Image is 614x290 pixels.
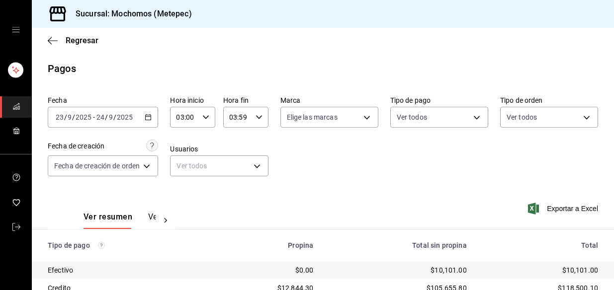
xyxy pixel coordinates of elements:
[170,145,268,152] label: Usuarios
[116,113,133,121] input: ----
[287,112,338,122] span: Elige las marcas
[48,241,200,249] div: Tipo de pago
[48,265,200,275] div: Efectivo
[54,161,140,171] span: Fecha de creación de orden
[170,97,215,104] label: Hora inicio
[280,97,378,104] label: Marca
[148,212,185,229] button: Ver pagos
[96,113,105,121] input: --
[530,203,598,215] button: Exportar a Excel
[67,113,72,121] input: --
[483,241,598,249] div: Total
[329,265,466,275] div: $10,101.00
[170,155,268,176] div: Ver todos
[329,241,466,249] div: Total sin propina
[108,113,113,121] input: --
[113,113,116,121] span: /
[48,141,104,151] div: Fecha de creación
[12,26,20,34] button: open drawer
[216,265,314,275] div: $0.00
[68,8,192,20] h3: Sucursal: Mochomos (Metepec)
[66,36,98,45] span: Regresar
[48,36,98,45] button: Regresar
[397,112,427,122] span: Ver todos
[93,113,95,121] span: -
[507,112,537,122] span: Ver todos
[64,113,67,121] span: /
[98,242,105,249] svg: Los pagos realizados con Pay y otras terminales son montos brutos.
[390,97,488,104] label: Tipo de pago
[48,97,158,104] label: Fecha
[75,113,92,121] input: ----
[72,113,75,121] span: /
[84,212,132,229] button: Ver resumen
[48,61,76,76] div: Pagos
[84,212,156,229] div: navigation tabs
[223,97,268,104] label: Hora fin
[483,265,598,275] div: $10,101.00
[216,241,314,249] div: Propina
[55,113,64,121] input: --
[500,97,598,104] label: Tipo de orden
[105,113,108,121] span: /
